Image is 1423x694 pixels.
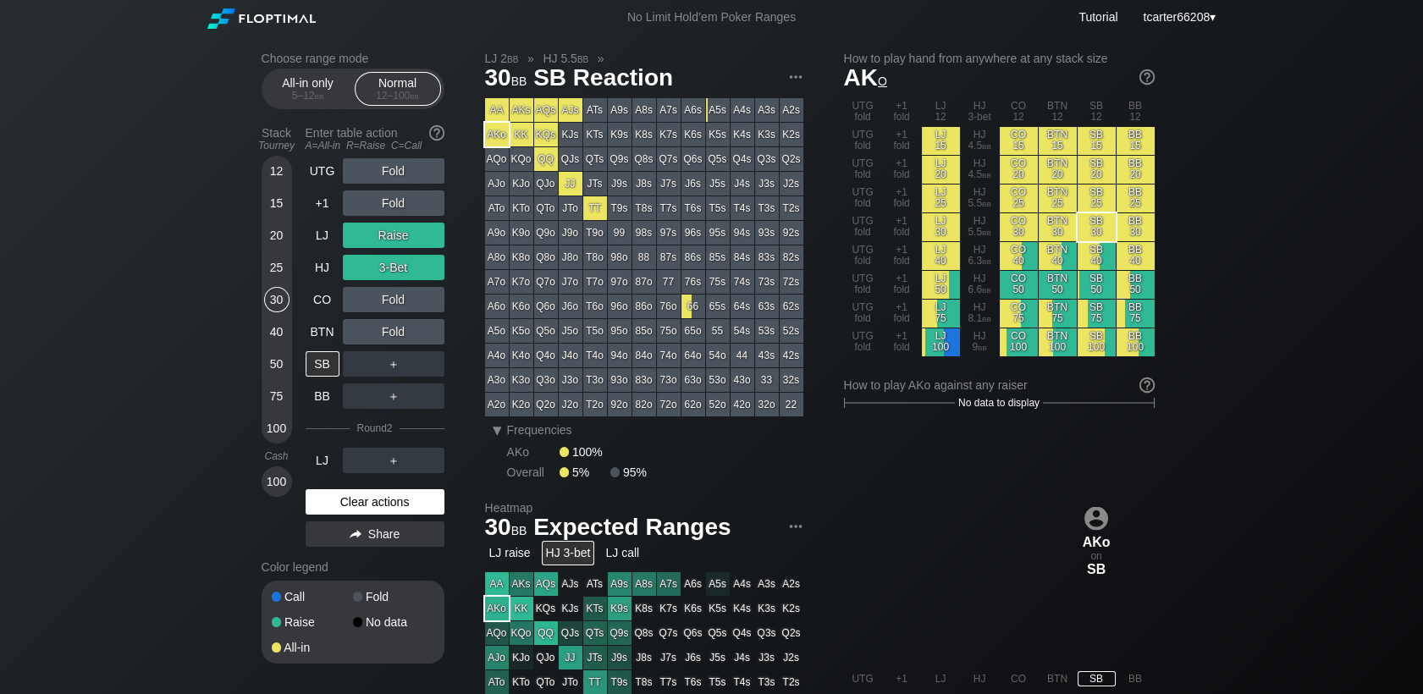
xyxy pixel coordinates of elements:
div: A7o [485,270,509,294]
div: UTG fold [844,98,882,126]
div: LJ 75 [922,300,960,328]
div: 93s [755,221,779,245]
div: J9o [559,221,582,245]
div: 97s [657,221,681,245]
div: +1 fold [883,328,921,356]
div: LJ [306,223,339,248]
div: K4s [731,123,754,146]
div: TT [583,196,607,220]
div: 75 [264,383,290,409]
div: 94o [608,344,632,367]
div: UTG fold [844,242,882,270]
span: bb [982,140,991,151]
div: T9o [583,221,607,245]
div: 84o [632,344,656,367]
div: BB 25 [1117,185,1155,212]
div: 96o [608,295,632,318]
div: BB 12 [1117,98,1155,126]
div: 64s [731,295,754,318]
div: Q8o [534,245,558,269]
div: J8o [559,245,582,269]
div: Q4o [534,344,558,367]
div: T3o [583,368,607,392]
div: BTN 100 [1039,328,1077,356]
div: A9s [608,98,632,122]
div: A3s [755,98,779,122]
div: ＋ [343,351,444,377]
div: J7s [657,172,681,196]
div: BB 30 [1117,213,1155,241]
div: BTN 30 [1039,213,1077,241]
div: 64o [681,344,705,367]
div: 20 [264,223,290,248]
div: 100 [264,469,290,494]
div: 83s [755,245,779,269]
div: AQo [485,147,509,171]
div: 86o [632,295,656,318]
div: 33 [755,368,779,392]
div: Q8s [632,147,656,171]
div: JTs [583,172,607,196]
div: AKo [485,123,509,146]
div: +1 fold [883,271,921,299]
div: Q2s [780,147,803,171]
div: 63s [755,295,779,318]
span: » [588,52,613,65]
div: Fold [343,287,444,312]
span: bb [982,226,991,238]
div: T5o [583,319,607,343]
div: HJ 5.5 [961,185,999,212]
span: bb [410,90,419,102]
div: +1 fold [883,185,921,212]
div: A3o [485,368,509,392]
div: T7o [583,270,607,294]
div: BB 40 [1117,242,1155,270]
div: J9s [608,172,632,196]
span: SB Reaction [531,65,676,93]
div: BB 20 [1117,156,1155,184]
div: QQ [534,147,558,171]
div: SB 20 [1078,156,1116,184]
img: ellipsis.fd386fe8.svg [786,68,805,86]
img: ellipsis.fd386fe8.svg [786,517,805,536]
div: SB [306,351,339,377]
div: AJo [485,172,509,196]
div: KQs [534,123,558,146]
div: Stack [255,119,299,158]
div: T3s [755,196,779,220]
div: Q7o [534,270,558,294]
div: LJ 50 [922,271,960,299]
div: J2s [780,172,803,196]
span: tcarter66208 [1144,10,1211,24]
div: 15 [264,190,290,216]
div: BB 50 [1117,271,1155,299]
div: 98s [632,221,656,245]
div: 66 [681,295,705,318]
div: UTG fold [844,185,882,212]
div: HJ 5.5 [961,213,999,241]
div: BTN 12 [1039,98,1077,126]
div: CO 100 [1000,328,1038,356]
div: CO 75 [1000,300,1038,328]
div: SB 12 [1078,98,1116,126]
div: A9o [485,221,509,245]
div: Raise [272,616,353,628]
div: +1 fold [883,242,921,270]
div: T2s [780,196,803,220]
div: A4o [485,344,509,367]
div: Q6s [681,147,705,171]
div: Enter table action [306,119,444,158]
div: Q3s [755,147,779,171]
div: 50 [264,351,290,377]
div: A2s [780,98,803,122]
div: J4s [731,172,754,196]
div: 95o [608,319,632,343]
div: K8o [510,245,533,269]
div: SB 25 [1078,185,1116,212]
img: icon-avatar.b40e07d9.svg [1084,506,1108,530]
div: 3-Bet [343,255,444,280]
div: 76s [681,270,705,294]
div: CO 15 [1000,127,1038,155]
div: 87s [657,245,681,269]
span: HJ 5.5 [540,51,591,66]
